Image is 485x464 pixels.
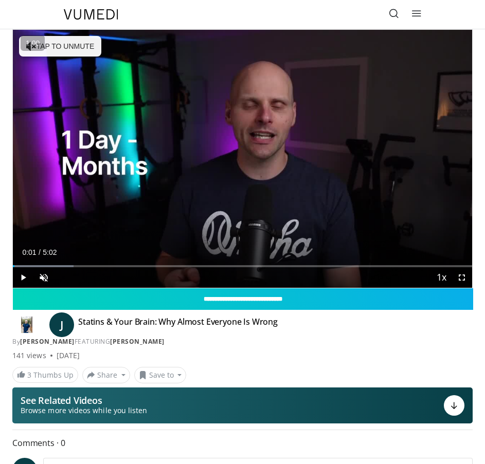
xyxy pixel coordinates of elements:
span: Browse more videos while you listen [21,405,147,416]
h4: Statins & Your Brain: Why Almost Everyone Is Wrong [78,317,278,333]
span: 141 views [12,350,46,361]
button: Unmute [33,267,54,288]
p: See Related Videos [21,395,147,405]
button: Tap to unmute [19,36,101,57]
span: 5:02 [43,248,57,256]
a: 3 Thumbs Up [12,367,78,383]
div: [DATE] [57,350,80,361]
span: 3 [27,370,31,380]
button: Save to [134,367,187,383]
div: Progress Bar [13,265,472,267]
span: / [39,248,41,256]
button: Play [13,267,33,288]
video-js: Video Player [13,30,472,288]
img: VuMedi Logo [64,9,118,20]
button: Share [82,367,130,383]
button: See Related Videos Browse more videos while you listen [12,387,473,423]
span: Comments 0 [12,436,473,450]
a: J [49,312,74,337]
span: 0:01 [22,248,36,256]
a: [PERSON_NAME] [110,337,165,346]
a: [PERSON_NAME] [20,337,75,346]
img: Dr. Jordan Rennicke [12,317,41,333]
div: By FEATURING [12,337,473,346]
button: Playback Rate [431,267,452,288]
button: Fullscreen [452,267,472,288]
